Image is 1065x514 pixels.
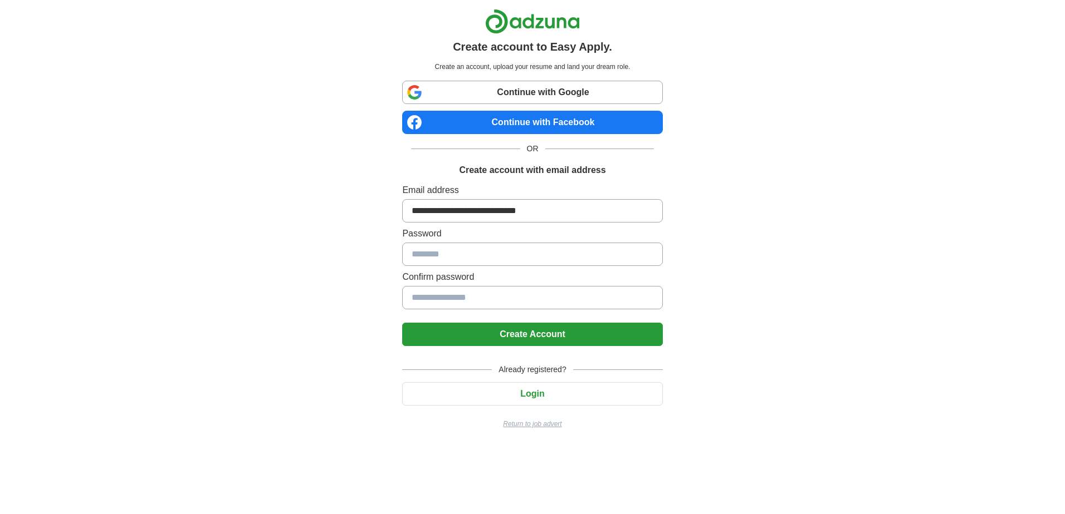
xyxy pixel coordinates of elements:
[453,38,612,55] h1: Create account to Easy Apply.
[520,143,545,155] span: OR
[402,389,662,398] a: Login
[485,9,580,34] img: Adzuna logo
[402,419,662,429] a: Return to job advert
[404,62,660,72] p: Create an account, upload your resume and land your dream role.
[402,227,662,240] label: Password
[402,382,662,406] button: Login
[492,364,573,375] span: Already registered?
[402,270,662,284] label: Confirm password
[402,323,662,346] button: Create Account
[402,111,662,134] a: Continue with Facebook
[402,81,662,104] a: Continue with Google
[402,184,662,197] label: Email address
[459,164,605,177] h1: Create account with email address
